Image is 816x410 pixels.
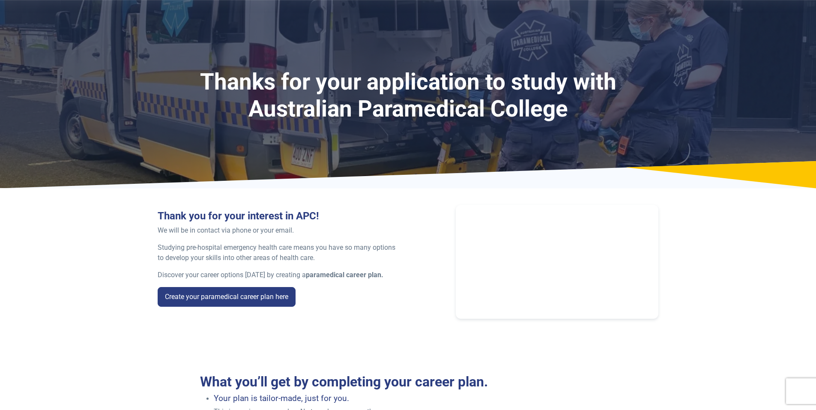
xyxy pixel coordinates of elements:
strong: Thank you for your interest in APC! [158,210,319,222]
p: Discover your career options [DATE] by creating a [158,270,403,280]
h2: What you’ll get by completing your career plan. [200,374,616,390]
p: Studying pre-hospital emergency health care means you have so many options to develop your skills... [158,242,403,263]
h1: Thanks for your application to study with Australian Paramedical College [158,69,659,123]
h4: Your plan is tailor-made, just for you. [214,393,616,403]
strong: paramedical career plan. [306,271,383,279]
p: We will be in contact via phone or your email. [158,225,403,236]
a: Create your paramedical career plan here [158,287,296,307]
